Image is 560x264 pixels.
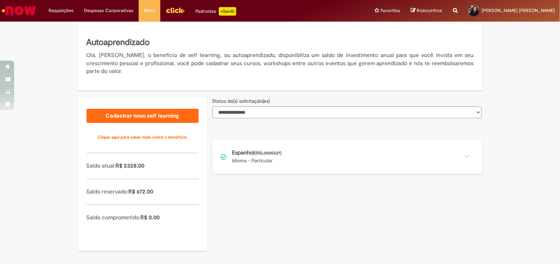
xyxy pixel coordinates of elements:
p: Saldo atual: [87,162,199,170]
span: R$ 0.00 [141,214,160,221]
a: Rascunhos [411,7,442,14]
span: Requisições [49,7,73,14]
a: Clique aqui para saber mais sobre o benefício [87,130,199,144]
p: +GenAi [219,7,236,16]
p: Saldo reservado: [87,188,199,196]
span: More [144,7,155,14]
p: Saldo comprometido: [87,214,199,222]
span: Favoritos [381,7,400,14]
span: Despesas Corporativas [84,7,133,14]
div: Padroniza [195,7,236,16]
span: Rascunhos [417,7,442,14]
span: R$ 672.00 [129,188,154,195]
h5: Autoaprendizado [87,36,474,49]
label: Status da(s) solicitação(es) [212,97,270,105]
img: ServiceNow [1,4,37,18]
a: Cadastrar novo self learning [87,109,199,123]
img: click_logo_yellow_360x200.png [166,5,185,16]
span: [PERSON_NAME] [PERSON_NAME] [482,7,555,13]
p: Olá, [PERSON_NAME], o benefício de self learning, ou autoaprendizado, disponibiliza um saldo de i... [87,51,474,76]
span: R$ 2328.00 [116,162,145,169]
